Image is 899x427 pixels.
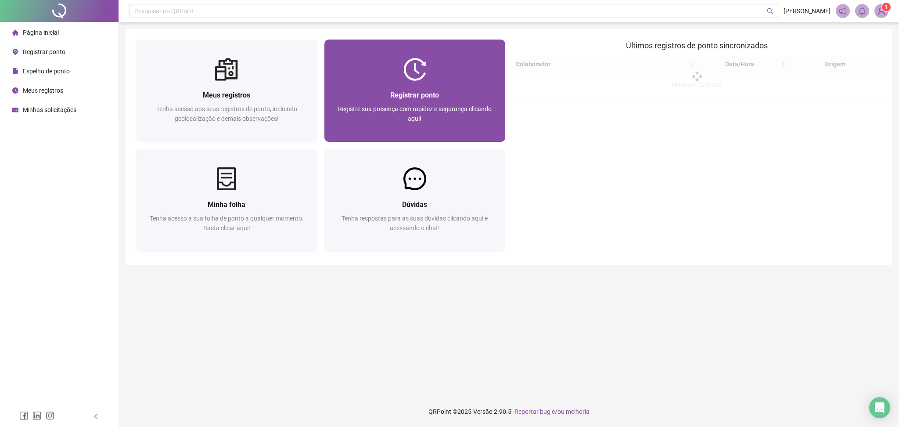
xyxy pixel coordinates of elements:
a: Minha folhaTenha acesso a sua folha de ponto a qualquer momento. Basta clicar aqui! [136,149,317,251]
span: linkedin [32,411,41,420]
span: bell [858,7,866,15]
span: facebook [19,411,28,420]
span: [PERSON_NAME] [784,6,831,16]
span: schedule [12,107,18,113]
span: Espelho de ponto [23,68,70,75]
img: 82173 [875,4,888,18]
span: Registrar ponto [390,91,439,99]
span: Registrar ponto [23,48,65,55]
span: Meus registros [23,87,63,94]
footer: QRPoint © 2025 - 2.90.5 - [119,396,899,427]
span: Tenha acesso a sua folha de ponto a qualquer momento. Basta clicar aqui! [150,215,304,232]
span: Versão [473,408,493,415]
span: environment [12,49,18,55]
span: Página inicial [23,29,59,36]
span: Minha folha [208,200,245,209]
span: Tenha respostas para as suas dúvidas clicando aqui e acessando o chat! [342,215,488,232]
span: instagram [46,411,54,420]
span: home [12,29,18,36]
span: Meus registros [203,91,250,99]
span: Dúvidas [402,200,427,209]
span: Reportar bug e/ou melhoria [514,408,590,415]
span: Minhas solicitações [23,106,76,113]
span: clock-circle [12,87,18,94]
span: 1 [885,4,888,10]
span: Tenha acesso aos seus registros de ponto, incluindo geolocalização e demais observações! [156,105,297,122]
span: Registre sua presença com rapidez e segurança clicando aqui! [338,105,492,122]
span: search [767,8,773,14]
a: Meus registrosTenha acesso aos seus registros de ponto, incluindo geolocalização e demais observa... [136,40,317,142]
a: Registrar pontoRegistre sua presença com rapidez e segurança clicando aqui! [324,40,506,142]
span: Últimos registros de ponto sincronizados [626,41,768,50]
span: file [12,68,18,74]
div: Open Intercom Messenger [869,397,890,418]
span: left [93,413,99,420]
a: DúvidasTenha respostas para as suas dúvidas clicando aqui e acessando o chat! [324,149,506,251]
span: notification [839,7,847,15]
sup: Atualize o seu contato no menu Meus Dados [882,3,891,11]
